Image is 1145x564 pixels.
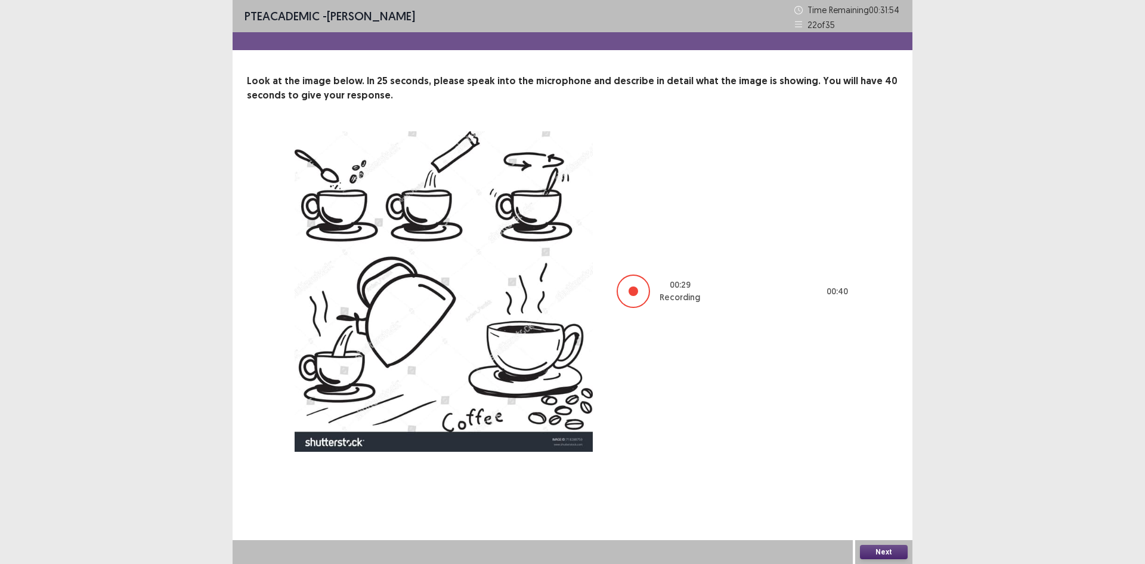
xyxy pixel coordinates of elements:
p: 22 of 35 [807,19,835,31]
p: 00 : 29 [670,279,691,291]
p: - [PERSON_NAME] [245,7,415,25]
p: Time Remaining 00 : 31 : 54 [807,4,900,16]
p: Look at the image below. In 25 seconds, please speak into the microphone and describe in detail w... [247,74,898,103]
p: Recording [660,291,700,304]
span: PTE academic [245,8,320,23]
p: 00 : 40 [827,285,848,298]
button: Next [860,545,908,559]
img: image-description [295,131,593,452]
